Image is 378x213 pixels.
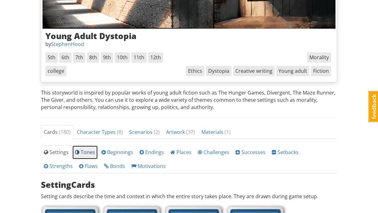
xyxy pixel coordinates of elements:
span: Cards [44,129,71,135]
span: 8th [87,52,99,63]
span: Creative writing [233,66,275,76]
span: ( 1 ) [225,129,231,135]
span: Artwork [166,129,195,135]
span: Dystopia [206,66,232,76]
span: Morality [307,52,331,63]
h3: Young Adult Dystopia [45,32,333,41]
span: Scenarios [129,129,160,135]
span: ( 37 ) [186,129,195,135]
span: Setbacks [272,149,299,156]
span: 10th [115,52,130,63]
span: 11th [131,52,146,63]
span: Ethics [186,66,204,76]
span: Challenges [198,149,229,156]
span: ( 2 ) [154,129,160,135]
h3: Setting Cards [41,180,337,189]
span: Fiction [311,66,331,76]
span: Bonds [104,163,125,170]
span: college [45,66,66,76]
span: Character Types [77,129,123,135]
p: by [45,41,333,48]
span: Materials [201,129,231,135]
span: Settings [44,149,69,156]
span: Flaws [79,163,98,170]
span: Young adult [276,66,309,76]
span: Endings [140,149,164,156]
span: ( 180 ) [59,129,71,135]
span: Beginnings [101,149,133,156]
span: Tones [75,149,95,156]
span: 6th [59,52,72,63]
p: This storyworld is inspired by popular works of young adult fiction such as The Hunger Games, Div... [41,89,337,111]
span: ( 8 ) [117,129,123,135]
span: 5th [45,52,58,63]
span: Strengths [44,163,73,170]
span: 12th [148,52,163,63]
span: 9th [101,52,113,63]
span: Successes [236,149,266,156]
span: Places [170,149,192,156]
span: Motivations [131,163,166,170]
span: 7th [73,52,85,63]
p: Setting cards describe the time and context in which the entire story takes place. They are drawn... [41,193,337,200]
a: StephenHood [51,41,84,48]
